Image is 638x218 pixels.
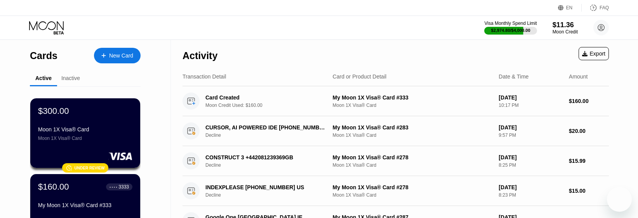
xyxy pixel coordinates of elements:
[183,73,226,80] div: Transaction Detail
[35,75,52,81] div: Active
[566,5,573,10] div: EN
[499,154,563,160] div: [DATE]
[30,98,140,168] div: $300.00Moon 1X Visa® CardMoon 1X Visa® Card󰗎Under review
[499,73,528,80] div: Date & Time
[569,73,588,80] div: Amount
[75,166,105,170] div: Under review
[499,133,563,138] div: 9:57 PM
[333,103,493,108] div: Moon 1X Visa® Card
[499,184,563,190] div: [DATE]
[205,124,326,131] div: CURSOR, AI POWERED IDE [PHONE_NUMBER] US
[582,51,605,57] div: Export
[569,98,609,104] div: $160.00
[499,94,563,101] div: [DATE]
[333,73,387,80] div: Card or Product Detail
[66,165,72,171] div: 󰗎
[558,4,582,12] div: EN
[333,192,493,198] div: Moon 1X Visa® Card
[553,21,578,29] div: $11.36
[38,136,132,141] div: Moon 1X Visa® Card
[569,128,609,134] div: $20.00
[205,154,326,160] div: CONSTRUCT 3 +442081239369GB
[38,106,69,116] div: $300.00
[579,47,609,60] div: Export
[61,75,80,81] div: Inactive
[333,162,493,168] div: Moon 1X Visa® Card
[484,21,537,35] div: Visa Monthly Spend Limit$2,974.80/$4,000.00
[333,133,493,138] div: Moon 1X Visa® Card
[38,202,132,208] div: My Moon 1X Visa® Card #333
[553,21,578,35] div: $11.36Moon Credit
[109,52,133,59] div: New Card
[569,158,609,164] div: $15.99
[499,162,563,168] div: 8:25 PM
[333,184,493,190] div: My Moon 1X Visa® Card #278
[94,48,141,63] div: New Card
[499,124,563,131] div: [DATE]
[30,50,57,61] div: Cards
[205,184,326,190] div: INDEXPLEASE [PHONE_NUMBER] US
[205,162,335,168] div: Decline
[607,187,632,212] iframe: Button to launch messaging window
[484,21,537,26] div: Visa Monthly Spend Limit
[183,86,609,116] div: Card CreatedMoon Credit Used: $160.00My Moon 1X Visa® Card #333Moon 1X Visa® Card[DATE]10:17 PM$1...
[333,154,493,160] div: My Moon 1X Visa® Card #278
[333,94,493,101] div: My Moon 1X Visa® Card #333
[333,124,493,131] div: My Moon 1X Visa® Card #283
[553,29,578,35] div: Moon Credit
[183,176,609,206] div: INDEXPLEASE [PHONE_NUMBER] USDeclineMy Moon 1X Visa® Card #278Moon 1X Visa® Card[DATE]8:23 PM$15.00
[183,146,609,176] div: CONSTRUCT 3 +442081239369GBDeclineMy Moon 1X Visa® Card #278Moon 1X Visa® Card[DATE]8:25 PM$15.99
[38,182,69,192] div: $160.00
[205,94,326,101] div: Card Created
[205,192,335,198] div: Decline
[205,133,335,138] div: Decline
[118,184,129,190] div: 3333
[183,50,217,61] div: Activity
[38,126,132,133] div: Moon 1X Visa® Card
[569,188,609,194] div: $15.00
[110,186,117,188] div: ● ● ● ●
[205,103,335,108] div: Moon Credit Used: $160.00
[183,116,609,146] div: CURSOR, AI POWERED IDE [PHONE_NUMBER] USDeclineMy Moon 1X Visa® Card #283Moon 1X Visa® Card[DATE]...
[491,28,530,33] div: $2,974.80 / $4,000.00
[499,192,563,198] div: 8:23 PM
[582,4,609,12] div: FAQ
[499,103,563,108] div: 10:17 PM
[600,5,609,10] div: FAQ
